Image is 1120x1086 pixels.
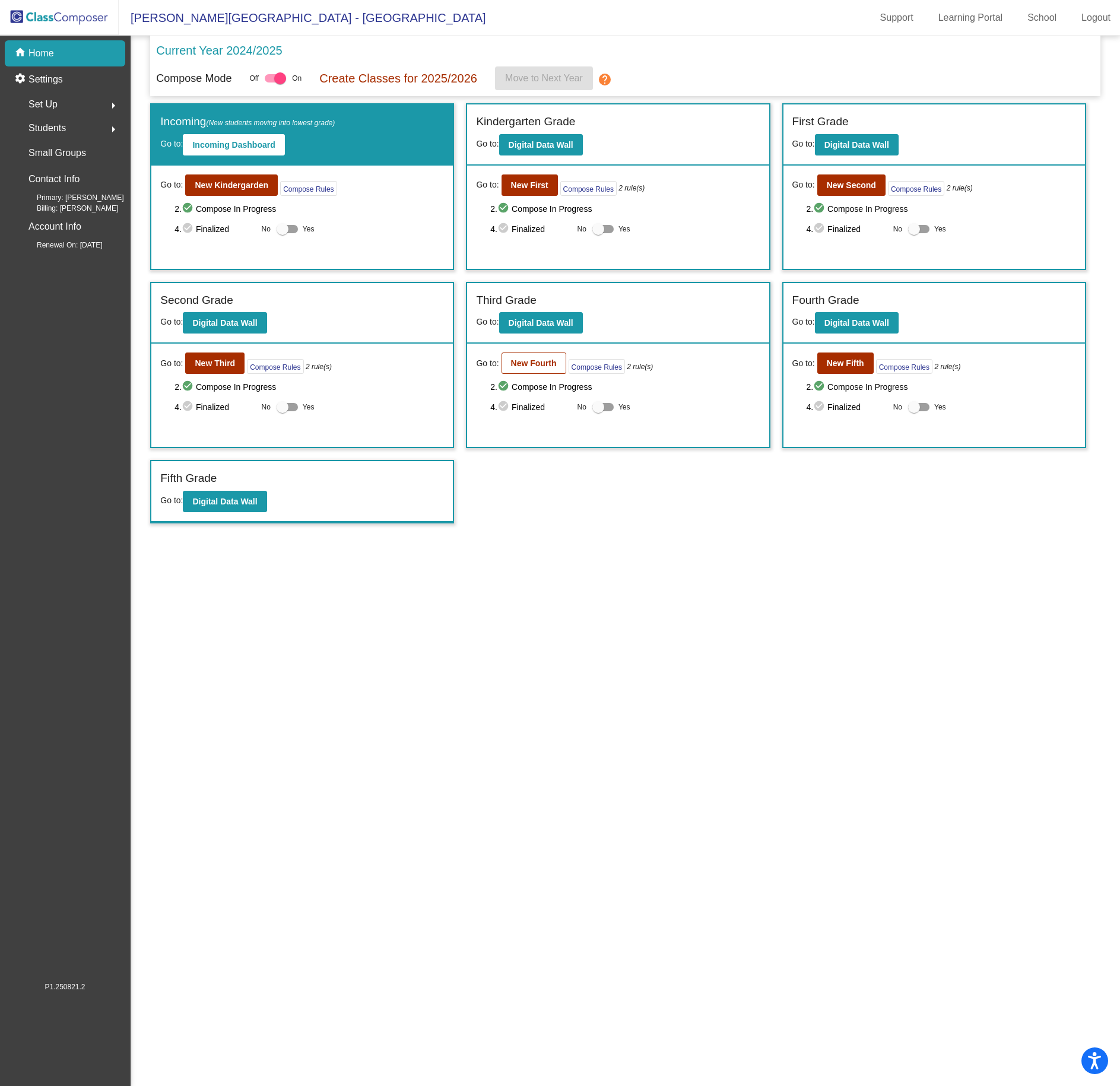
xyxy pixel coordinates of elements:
span: Go to: [160,139,183,148]
button: New Fifth [817,353,874,374]
b: Digital Data Wall [509,140,573,150]
span: Set Up [28,96,58,113]
mat-icon: check_circle [497,222,512,236]
b: New Third [195,358,235,368]
mat-icon: arrow_right [106,99,120,113]
button: Move to Next Year [495,66,593,90]
button: Digital Data Wall [499,134,583,155]
mat-icon: check_circle [497,380,512,394]
span: 2. Compose In Progress [806,380,1075,394]
span: Yes [303,222,315,236]
i: 2 rule(s) [306,361,332,372]
mat-icon: check_circle [813,400,827,414]
span: Go to: [160,496,183,505]
span: Yes [303,400,315,414]
i: 2 rule(s) [618,183,645,193]
span: Go to: [476,317,499,326]
span: (New students moving into lowest grade) [206,119,335,127]
mat-icon: check_circle [182,400,196,414]
span: Students [28,120,66,136]
b: New Kindergarden [195,180,268,190]
mat-icon: check_circle [497,400,512,414]
b: Incoming Dashboard [192,140,275,150]
p: Home [28,46,54,61]
p: Compose Mode [156,71,231,87]
label: Third Grade [476,292,536,309]
label: Fourth Grade [792,292,859,309]
span: [PERSON_NAME][GEOGRAPHIC_DATA] - [GEOGRAPHIC_DATA] [119,8,486,27]
button: Incoming Dashboard [183,134,284,155]
span: Go to: [476,357,499,370]
span: 4. Finalized [490,400,571,414]
mat-icon: check_circle [813,202,827,216]
span: 2. Compose In Progress [174,202,444,216]
b: New First [511,180,548,190]
span: 2. Compose In Progress [806,202,1075,216]
mat-icon: check_circle [813,380,827,394]
span: Go to: [476,139,499,148]
b: New Second [827,180,876,190]
i: 2 rule(s) [627,361,653,372]
label: First Grade [792,113,849,131]
a: Logout [1072,8,1120,27]
b: New Fourth [511,358,557,368]
span: Primary: [PERSON_NAME] [18,192,124,203]
button: New Fourth [502,353,566,374]
span: No [893,402,902,412]
span: No [893,224,902,234]
button: Compose Rules [280,181,337,196]
span: Renewal On: [DATE] [18,240,102,250]
mat-icon: check_circle [182,202,196,216]
a: School [1018,8,1066,27]
button: Digital Data Wall [183,491,266,512]
mat-icon: home [14,46,28,61]
b: Digital Data Wall [509,318,573,328]
button: New Third [185,353,245,374]
i: 2 rule(s) [947,183,973,193]
span: Move to Next Year [505,73,583,83]
button: Digital Data Wall [815,134,899,155]
p: Current Year 2024/2025 [156,42,282,59]
button: Compose Rules [888,181,944,196]
span: No [261,224,270,234]
span: Yes [934,222,946,236]
span: 4. Finalized [174,222,255,236]
span: Go to: [160,179,183,191]
span: Go to: [160,357,183,370]
span: Yes [934,400,946,414]
p: Create Classes for 2025/2026 [319,69,477,87]
span: No [261,402,270,412]
label: Incoming [160,113,335,131]
b: Digital Data Wall [824,140,889,150]
mat-icon: check_circle [497,202,512,216]
span: 4. Finalized [806,400,887,414]
span: No [578,402,586,412]
button: Digital Data Wall [815,312,899,334]
span: Go to: [792,317,815,326]
button: Digital Data Wall [499,312,583,334]
span: Go to: [792,357,815,370]
span: 2. Compose In Progress [174,380,444,394]
label: Kindergarten Grade [476,113,575,131]
span: Off [249,73,259,84]
mat-icon: help [598,72,612,87]
mat-icon: check_circle [182,222,196,236]
button: Compose Rules [876,359,932,374]
label: Second Grade [160,292,233,309]
button: New First [502,174,558,196]
span: Go to: [476,179,499,191]
span: Go to: [792,179,815,191]
label: Fifth Grade [160,470,217,487]
span: Go to: [792,139,815,148]
p: Small Groups [28,145,86,161]
span: 4. Finalized [806,222,887,236]
span: Yes [618,222,630,236]
b: Digital Data Wall [192,318,257,328]
mat-icon: arrow_right [106,122,120,136]
mat-icon: check_circle [182,380,196,394]
p: Settings [28,72,63,87]
button: Compose Rules [247,359,303,374]
a: Support [871,8,923,27]
a: Learning Portal [929,8,1013,27]
span: Yes [618,400,630,414]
